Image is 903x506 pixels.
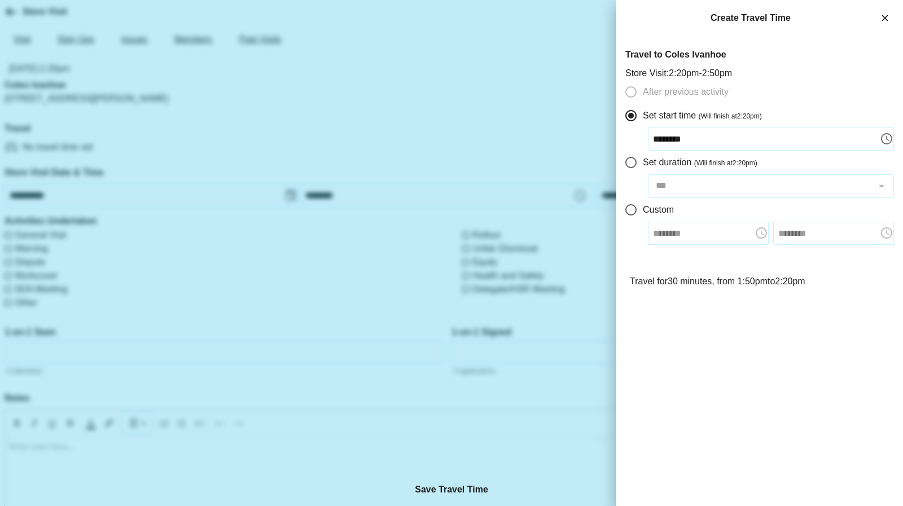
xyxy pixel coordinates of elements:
[625,11,876,25] p: Create Travel Time
[643,109,762,122] span: Set start time
[625,47,726,62] p: Travel to Coles Ivanhoe
[625,270,894,293] div: Travel for 30 minutes , from 1:50pm to 2:20pm
[643,85,729,99] span: After previous activity
[643,156,757,169] span: Set duration
[625,67,894,80] p: Store Visit: 2:20pm - 2:50pm
[699,112,762,120] span: (Will finish at 2:20pm )
[643,203,674,217] span: Custom
[694,159,757,167] span: (Will finish at 2:20pm )
[875,127,898,150] button: Choose time, selected time is 1:50 PM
